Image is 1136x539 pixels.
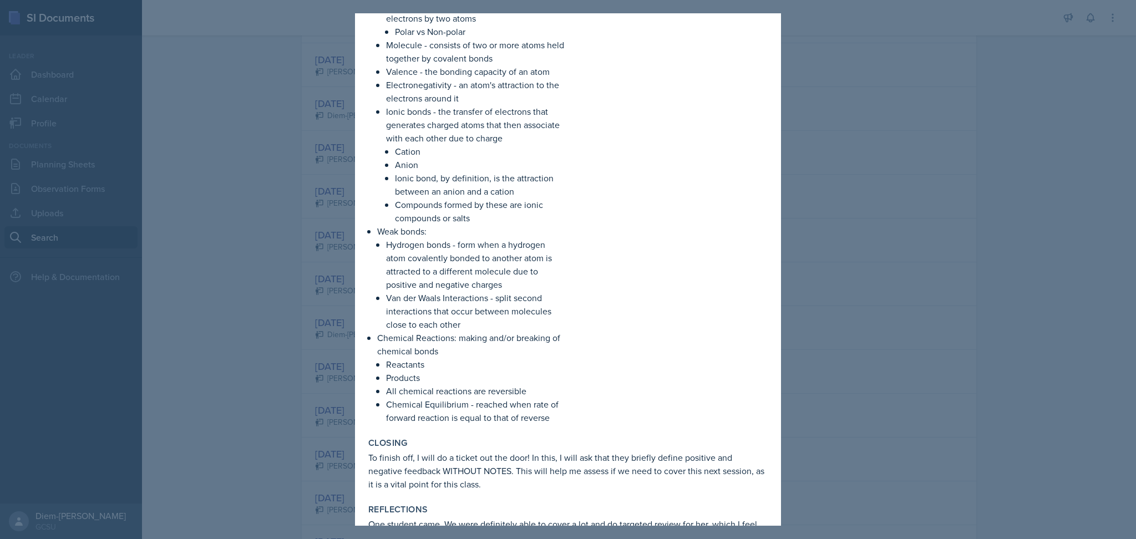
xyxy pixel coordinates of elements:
[386,291,566,331] p: Van der Waals Interactions - split second interactions that occur between molecules close to each...
[368,438,408,449] label: Closing
[377,331,566,358] p: Chemical Reactions: making and/or breaking of chemical bonds
[368,451,768,491] p: To finish off, I will do a ticket out the door! In this, I will ask that they briefly define posi...
[386,105,566,145] p: Ionic bonds - the transfer of electrons that generates charged atoms that then associate with eac...
[386,384,566,398] p: All chemical reactions are reversible
[386,398,566,424] p: Chemical Equilibrium - reached when rate of forward reaction is equal to that of reverse
[395,198,566,225] p: Compounds formed by these are ionic compounds or salts
[395,25,566,38] p: Polar vs Non-polar
[386,38,566,65] p: Molecule - consists of two or more atoms held together by covalent bonds
[395,158,566,171] p: Anion
[386,358,566,371] p: Reactants
[386,371,566,384] p: Products
[377,225,566,238] p: Weak bonds:
[368,504,428,515] label: Reflections
[386,238,566,291] p: Hydrogen bonds - form when a hydrogen atom covalently bonded to another atom is attracted to a di...
[395,171,566,198] p: Ionic bond, by definition, is the attraction between an anion and a cation
[395,145,566,158] p: Cation
[386,78,566,105] p: Electronegativity - an atom's attraction to the electrons around it
[386,65,566,78] p: Valence - the bonding capacity of an atom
